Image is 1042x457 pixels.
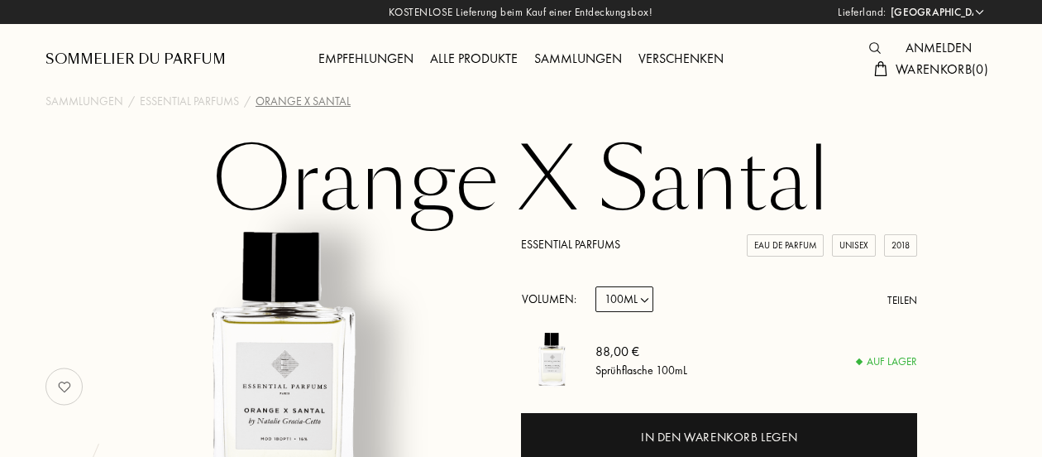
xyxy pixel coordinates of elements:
[244,93,251,110] div: /
[526,50,630,67] a: Sammlungen
[595,361,687,378] div: Sprühflasche 100mL
[48,370,81,403] img: no_like_p.png
[884,234,917,257] div: 2018
[526,49,630,70] div: Sammlungen
[140,93,239,110] a: Essential Parfums
[630,50,732,67] a: Verschenken
[857,354,917,370] div: Auf Lager
[422,50,526,67] a: Alle Produkte
[630,49,732,70] div: Verschenken
[521,286,586,312] div: Volumen:
[108,136,934,227] h1: Orange X Santal
[869,42,881,54] img: search_icn.svg
[310,49,422,70] div: Empfehlungen
[45,93,123,110] a: Sammlungen
[832,234,876,257] div: Unisex
[897,38,980,60] div: Anmelden
[887,292,917,309] div: Teilen
[422,49,526,70] div: Alle Produkte
[874,61,887,76] img: cart.svg
[521,329,583,391] img: Orange X Santal Essential Parfums
[128,93,135,110] div: /
[897,39,980,56] a: Anmelden
[310,50,422,67] a: Empfehlungen
[256,93,351,110] div: Orange X Santal
[896,60,988,78] span: Warenkorb ( 0 )
[747,234,824,257] div: Eau de Parfum
[45,50,226,70] a: Sommelier du Parfum
[595,341,687,361] div: 88,00 €
[521,237,620,252] a: Essential Parfums
[838,4,887,21] span: Lieferland:
[641,428,797,447] div: In den Warenkorb legen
